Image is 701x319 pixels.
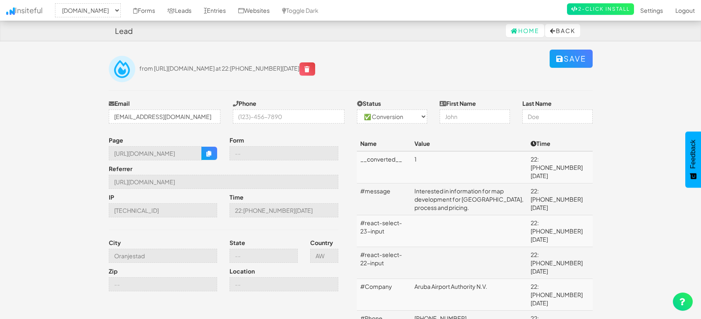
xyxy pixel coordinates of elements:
th: Value [411,136,527,151]
td: 22:[PHONE_NUMBER][DATE] [527,215,592,247]
input: -- [230,277,338,291]
th: Time [527,136,592,151]
button: Save [550,50,593,68]
input: (123)-456-7890 [233,110,345,124]
td: #Company [357,279,411,311]
td: #react-select-22-input [357,247,411,279]
td: #react-select-23-input [357,215,411,247]
span: Feedback [689,140,697,169]
label: Zip [109,267,117,275]
label: Status [357,99,381,107]
th: Name [357,136,411,151]
img: insiteful-lead.png [109,56,135,82]
td: 22:[PHONE_NUMBER][DATE] [527,279,592,311]
label: Page [109,136,123,144]
label: Location [230,267,255,275]
label: Form [230,136,244,144]
input: -- [230,146,338,160]
td: 22:[PHONE_NUMBER][DATE] [527,151,592,183]
input: j@doe.com [109,110,220,124]
img: icon.png [6,7,15,15]
input: -- [230,249,298,263]
a: Home [506,24,544,37]
label: Email [109,99,130,107]
label: IP [109,193,114,201]
label: First Name [440,99,476,107]
label: Country [310,238,333,247]
label: Last Name [522,99,552,107]
input: Doe [522,110,593,124]
td: Aruba Airport Authority N.V. [411,279,527,311]
button: Back [545,24,580,37]
td: 22:[PHONE_NUMBER][DATE] [527,247,592,279]
input: -- [109,146,202,160]
td: 1 [411,151,527,183]
label: Time [230,193,244,201]
button: Feedback - Show survey [685,131,701,188]
td: #message [357,183,411,215]
span: from [URL][DOMAIN_NAME] at 22:[PHONE_NUMBER][DATE] [139,64,315,72]
input: John [440,110,510,124]
td: Interested in information for map development for [GEOGRAPHIC_DATA], process and pricing. [411,183,527,215]
input: -- [310,249,338,263]
label: State [230,238,245,247]
label: Referrer [109,164,132,173]
label: City [109,238,121,247]
input: -- [109,175,338,189]
td: __converted__ [357,151,411,183]
input: -- [109,203,218,217]
input: -- [109,277,218,291]
input: -- [109,249,218,263]
label: Phone [233,99,256,107]
td: 22:[PHONE_NUMBER][DATE] [527,183,592,215]
input: -- [230,203,338,217]
h4: Lead [115,27,133,35]
a: 2-Click Install [567,3,634,15]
